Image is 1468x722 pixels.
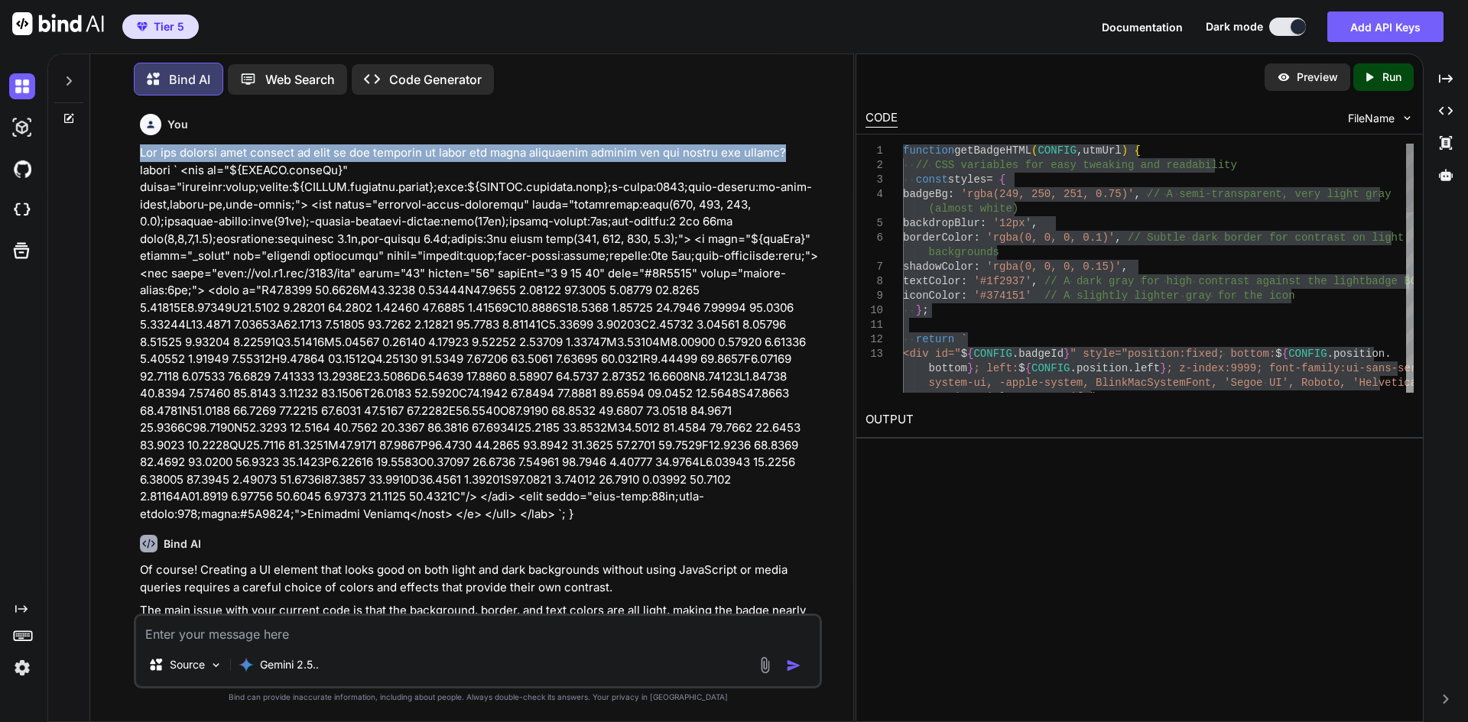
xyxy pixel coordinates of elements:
[973,275,1031,287] span: '#1f2937'
[928,246,999,258] span: backgrounds
[1348,111,1395,126] span: FileName
[1102,21,1183,34] span: Documentation
[1134,362,1160,374] span: left
[903,348,961,360] span: <div id="
[973,231,979,244] span: :
[903,290,961,302] span: iconColor
[1281,348,1288,360] span: {
[12,12,104,35] img: Bind AI
[973,261,979,273] span: :
[903,217,980,229] span: backdropBlur
[866,260,883,274] div: 7
[134,691,822,703] p: Bind can provide inaccurate information, including about people. Always double-check its answers....
[866,216,883,231] div: 5
[1166,362,1436,374] span: ; z-index:9999; font-family:ui-sans-serif,
[154,19,184,34] span: Tier 5
[140,144,819,523] p: Lor ips dolorsi amet consect ad elit se doe temporin ut labor etd magna aliquaenim adminim ven qu...
[922,304,928,316] span: ;
[1277,70,1291,84] img: preview
[866,274,883,289] div: 8
[1275,348,1281,360] span: $
[986,261,1121,273] span: 'rgba(0, 0, 0, 0.15)'
[1249,377,1416,389] span: oe UI', Roboto, 'Helvetica
[1147,188,1391,200] span: // A semi-transparent, very light gray
[1134,144,1140,157] span: {
[9,655,35,681] img: settings
[915,333,953,345] span: return
[786,658,801,673] img: icon
[1327,348,1333,360] span: .
[915,304,921,316] span: }
[1206,19,1263,34] span: Dark mode
[960,333,966,345] span: `
[1102,19,1183,35] button: Documentation
[967,348,973,360] span: {
[1038,144,1076,157] span: CONFIG
[239,657,254,672] img: Gemini 2.5 Pro
[947,188,953,200] span: :
[973,362,1018,374] span: ; left:
[756,656,774,674] img: attachment
[164,536,201,552] h6: Bind AI
[1044,275,1366,287] span: // A dark gray for high contrast against the light
[915,173,947,186] span: const
[866,303,883,318] div: 10
[1083,144,1121,157] span: utmUrl
[866,109,898,128] div: CODE
[1385,348,1391,360] span: .
[1025,362,1031,374] span: {
[999,173,1005,186] span: {
[960,275,966,287] span: :
[866,231,883,245] div: 6
[866,347,883,361] div: 13
[137,22,148,31] img: premium
[960,188,1134,200] span: 'rgba(249, 250, 251, 0.75)'
[960,290,966,302] span: :
[947,173,986,186] span: styles
[903,275,961,287] span: textColor
[967,362,973,374] span: }
[9,73,35,99] img: darkChat
[1044,290,1295,302] span: // A slightly lighter gray for the icon
[170,657,205,672] p: Source
[973,290,1031,302] span: '#374151'
[973,348,1012,360] span: CONFIG
[1121,144,1127,157] span: )
[122,15,199,39] button: premiumTier 5
[915,159,1236,171] span: // CSS variables for easy tweaking and readability
[903,261,973,273] span: shadowColor
[960,348,966,360] span: $
[1070,362,1076,374] span: .
[209,659,222,672] img: Pick Models
[1401,112,1414,125] img: chevron down
[1064,348,1070,360] span: }
[1070,348,1275,360] span: " style="position:fixed; bottom:
[1012,348,1018,360] span: .
[9,156,35,182] img: githubDark
[1031,275,1038,287] span: ,
[1333,348,1385,360] span: position
[1031,362,1070,374] span: CONFIG
[9,115,35,141] img: darkAi-studio
[1077,144,1083,157] span: ,
[9,197,35,223] img: cloudideIcon
[1128,231,1404,244] span: // Subtle dark border for contrast on light
[1366,275,1417,287] span: badge BG
[140,562,819,596] p: Of course! Creating a UI element that looks good on both light and dark backgrounds without using...
[866,187,883,202] div: 4
[928,377,1249,389] span: system-ui, -apple-system, BlinkMacSystemFont, 'Seg
[928,391,1102,403] span: Neue', Arial, sans-serif;">
[856,402,1423,438] h2: OUTPUT
[265,70,335,89] p: Web Search
[1327,11,1444,42] button: Add API Keys
[1031,144,1038,157] span: (
[979,217,986,229] span: :
[928,362,966,374] span: bottom
[986,231,1115,244] span: 'rgba(0, 0, 0, 0.1)'
[1134,188,1140,200] span: ,
[1382,70,1401,85] p: Run
[903,144,954,157] span: function
[1121,261,1127,273] span: ,
[260,657,319,672] p: Gemini 2.5..
[140,602,819,636] p: The main issue with your current code is that the background, border, and text colors are all lig...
